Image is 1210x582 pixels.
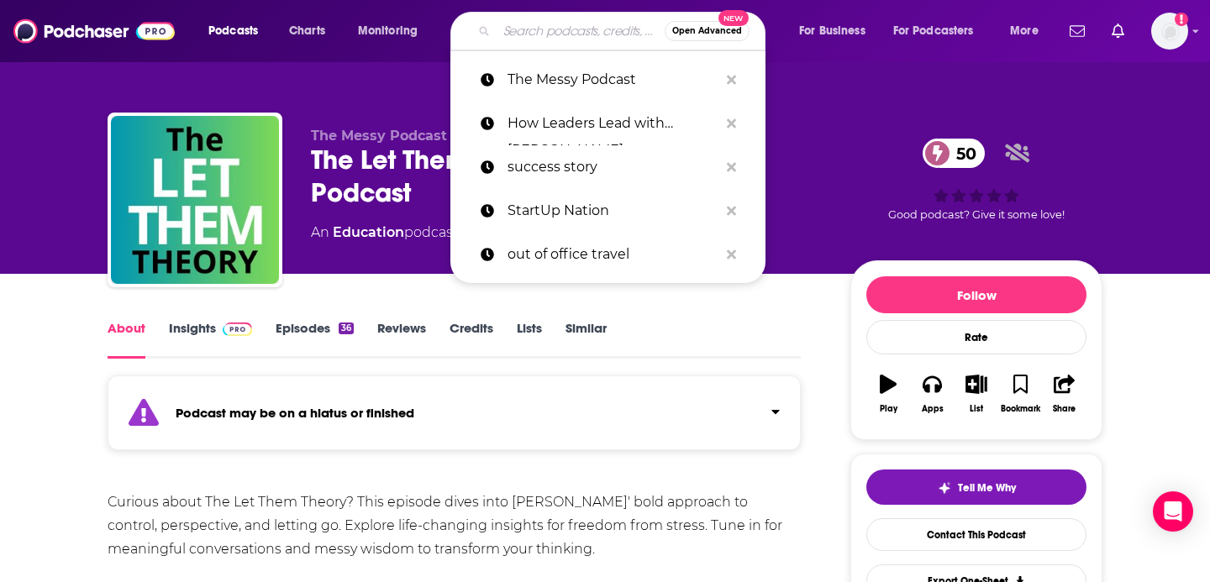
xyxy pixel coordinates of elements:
[508,233,718,276] p: out of office travel
[882,18,998,45] button: open menu
[1010,19,1039,43] span: More
[893,19,974,43] span: For Podcasters
[346,18,439,45] button: open menu
[377,320,426,359] a: Reviews
[450,102,765,145] a: How Leaders Lead with [PERSON_NAME]
[108,320,145,359] a: About
[866,518,1086,551] a: Contact This Podcast
[169,320,252,359] a: InsightsPodchaser Pro
[339,322,354,334] div: 36
[508,58,718,102] p: The Messy Podcast
[508,102,718,145] p: How Leaders Lead with David Novak
[672,27,742,35] span: Open Advanced
[922,404,944,414] div: Apps
[450,233,765,276] a: out of office travel
[1001,404,1040,414] div: Bookmark
[1151,13,1188,50] span: Logged in as megcassidy
[718,10,749,26] span: New
[508,145,718,189] p: success story
[939,139,985,168] span: 50
[938,481,951,495] img: tell me why sparkle
[998,18,1060,45] button: open menu
[278,18,335,45] a: Charts
[276,320,354,359] a: Episodes36
[958,481,1016,495] span: Tell Me Why
[1153,491,1193,532] div: Open Intercom Messenger
[799,19,865,43] span: For Business
[358,19,418,43] span: Monitoring
[1105,17,1131,45] a: Show notifications dropdown
[910,364,954,424] button: Apps
[311,223,458,243] div: An podcast
[888,208,1065,221] span: Good podcast? Give it some love!
[955,364,998,424] button: List
[333,224,404,240] a: Education
[450,189,765,233] a: StartUp Nation
[517,320,542,359] a: Lists
[566,320,607,359] a: Similar
[289,19,325,43] span: Charts
[923,139,985,168] a: 50
[1151,13,1188,50] button: Show profile menu
[466,12,781,50] div: Search podcasts, credits, & more...
[787,18,886,45] button: open menu
[108,385,801,450] section: Click to expand status details
[197,18,280,45] button: open menu
[176,405,414,421] strong: Podcast may be on a hiatus or finished
[866,469,1086,505] button: tell me why sparkleTell Me Why
[111,116,279,284] img: The Let Them Theory | The Messy Podcast
[223,322,252,336] img: Podchaser Pro
[450,58,765,102] a: The Messy Podcast
[866,320,1086,354] div: Rate
[13,15,175,47] img: Podchaser - Follow, Share and Rate Podcasts
[1053,404,1076,414] div: Share
[508,189,718,233] p: StartUp Nation
[970,404,983,414] div: List
[665,21,750,41] button: Open AdvancedNew
[497,18,665,45] input: Search podcasts, credits, & more...
[450,320,493,359] a: Credits
[850,128,1102,232] div: 50Good podcast? Give it some love!
[450,145,765,189] a: success story
[1063,17,1092,45] a: Show notifications dropdown
[866,364,910,424] button: Play
[311,128,447,144] span: The Messy Podcast
[208,19,258,43] span: Podcasts
[866,276,1086,313] button: Follow
[1043,364,1086,424] button: Share
[1175,13,1188,26] svg: Add a profile image
[998,364,1042,424] button: Bookmark
[1151,13,1188,50] img: User Profile
[880,404,897,414] div: Play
